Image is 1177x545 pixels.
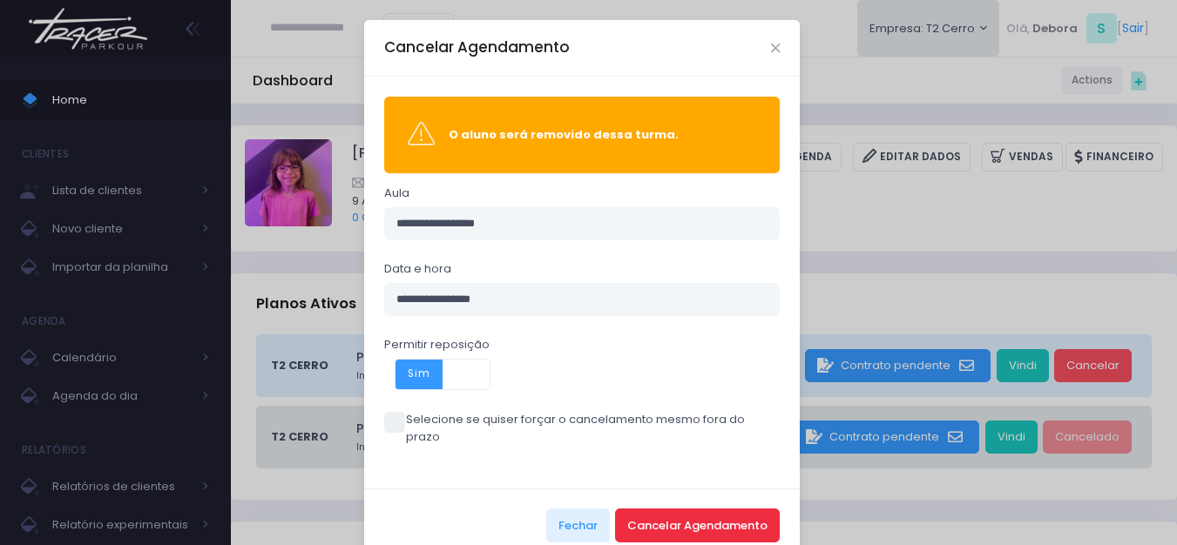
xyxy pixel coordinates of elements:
[546,508,610,542] button: Fechar
[771,44,780,52] button: Close
[384,336,490,353] label: Permitir reposição
[615,508,780,542] button: Cancelar Agendamento
[384,37,570,58] h5: Cancelar Agendamento
[396,360,443,389] span: Sim
[384,185,409,202] label: Aula
[384,411,781,445] label: Selecione se quiser forçar o cancelamento mesmo fora do prazo
[449,126,756,144] div: O aluno será removido dessa turma.
[384,260,451,278] label: Data e hora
